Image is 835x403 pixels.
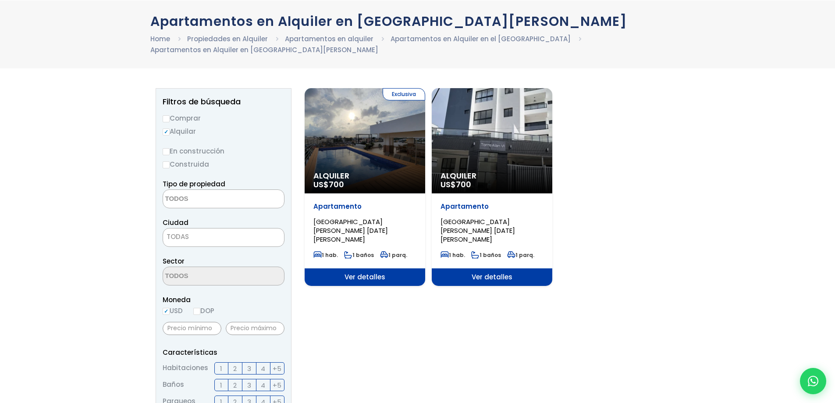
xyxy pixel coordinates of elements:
[233,363,237,374] span: 2
[150,14,685,29] h1: Apartamentos en Alquiler en [GEOGRAPHIC_DATA][PERSON_NAME]
[163,161,170,168] input: Construida
[247,380,251,391] span: 3
[226,322,284,335] input: Precio máximo
[150,44,378,55] li: Apartamentos en Alquiler en [GEOGRAPHIC_DATA][PERSON_NAME]
[441,171,544,180] span: Alquiler
[187,34,268,43] a: Propiedades en Alquiler
[163,322,221,335] input: Precio mínimo
[305,88,425,286] a: Exclusiva Alquiler US$700 Apartamento [GEOGRAPHIC_DATA][PERSON_NAME] [DATE][PERSON_NAME] 1 hab. 1...
[163,231,284,243] span: TODAS
[163,190,248,209] textarea: Search
[163,148,170,155] input: En construcción
[163,146,284,157] label: En construcción
[163,113,284,124] label: Comprar
[220,363,222,374] span: 1
[163,379,184,391] span: Baños
[432,268,552,286] span: Ver detalles
[233,380,237,391] span: 2
[247,363,251,374] span: 3
[441,251,465,259] span: 1 hab.
[163,294,284,305] span: Moneda
[344,251,374,259] span: 1 baños
[163,179,225,189] span: Tipo de propiedad
[163,308,170,315] input: USD
[313,179,344,190] span: US$
[441,202,544,211] p: Apartamento
[383,88,425,100] span: Exclusiva
[380,251,407,259] span: 1 parq.
[305,268,425,286] span: Ver detalles
[163,305,183,316] label: USD
[313,171,416,180] span: Alquiler
[441,217,515,244] span: [GEOGRAPHIC_DATA][PERSON_NAME] [DATE][PERSON_NAME]
[313,202,416,211] p: Apartamento
[261,380,265,391] span: 4
[163,115,170,122] input: Comprar
[163,267,248,286] textarea: Search
[432,88,552,286] a: Alquiler US$700 Apartamento [GEOGRAPHIC_DATA][PERSON_NAME] [DATE][PERSON_NAME] 1 hab. 1 baños 1 p...
[273,363,281,374] span: +5
[163,218,188,227] span: Ciudad
[456,179,471,190] span: 700
[163,347,284,358] p: Características
[471,251,501,259] span: 1 baños
[273,380,281,391] span: +5
[163,97,284,106] h2: Filtros de búsqueda
[329,179,344,190] span: 700
[313,251,338,259] span: 1 hab.
[220,380,222,391] span: 1
[507,251,534,259] span: 1 parq.
[193,305,214,316] label: DOP
[163,128,170,136] input: Alquilar
[441,179,471,190] span: US$
[163,126,284,137] label: Alquilar
[150,34,170,43] a: Home
[167,232,189,241] span: TODAS
[163,362,208,374] span: Habitaciones
[391,34,571,43] a: Apartamentos en Alquiler en el [GEOGRAPHIC_DATA]
[285,34,373,43] a: Apartamentos en alquiler
[163,257,185,266] span: Sector
[261,363,265,374] span: 4
[163,159,284,170] label: Construida
[313,217,388,244] span: [GEOGRAPHIC_DATA][PERSON_NAME] [DATE][PERSON_NAME]
[163,228,284,247] span: TODAS
[193,308,200,315] input: DOP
